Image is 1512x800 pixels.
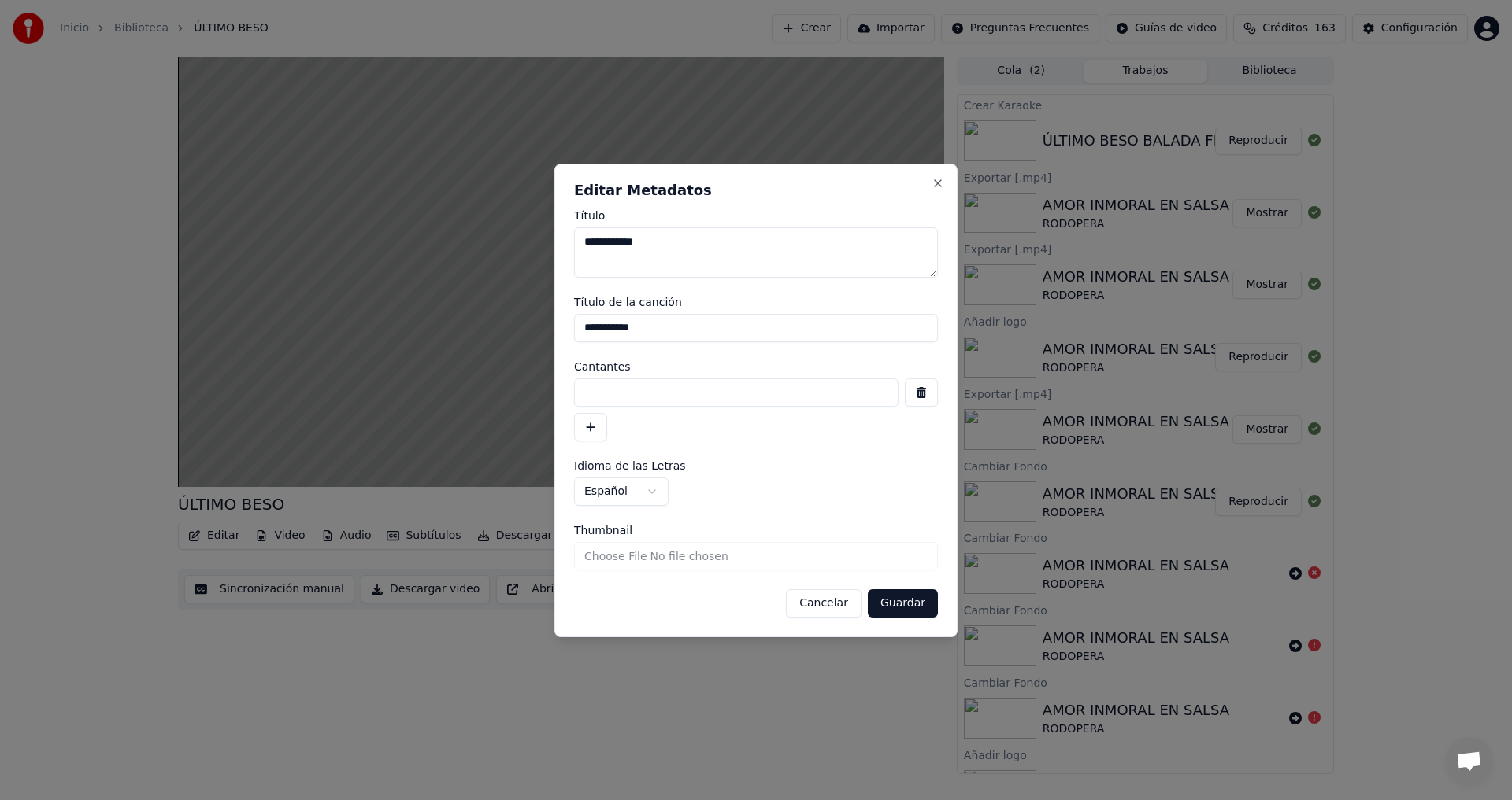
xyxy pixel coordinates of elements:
[786,589,862,618] button: Cancelar
[574,297,938,308] label: Título de la canción
[574,361,938,372] label: Cantantes
[868,589,938,618] button: Guardar
[574,210,938,221] label: Título
[574,460,686,471] span: Idioma de las Letras
[574,525,632,536] span: Thumbnail
[574,183,938,197] h2: Editar Metadatos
